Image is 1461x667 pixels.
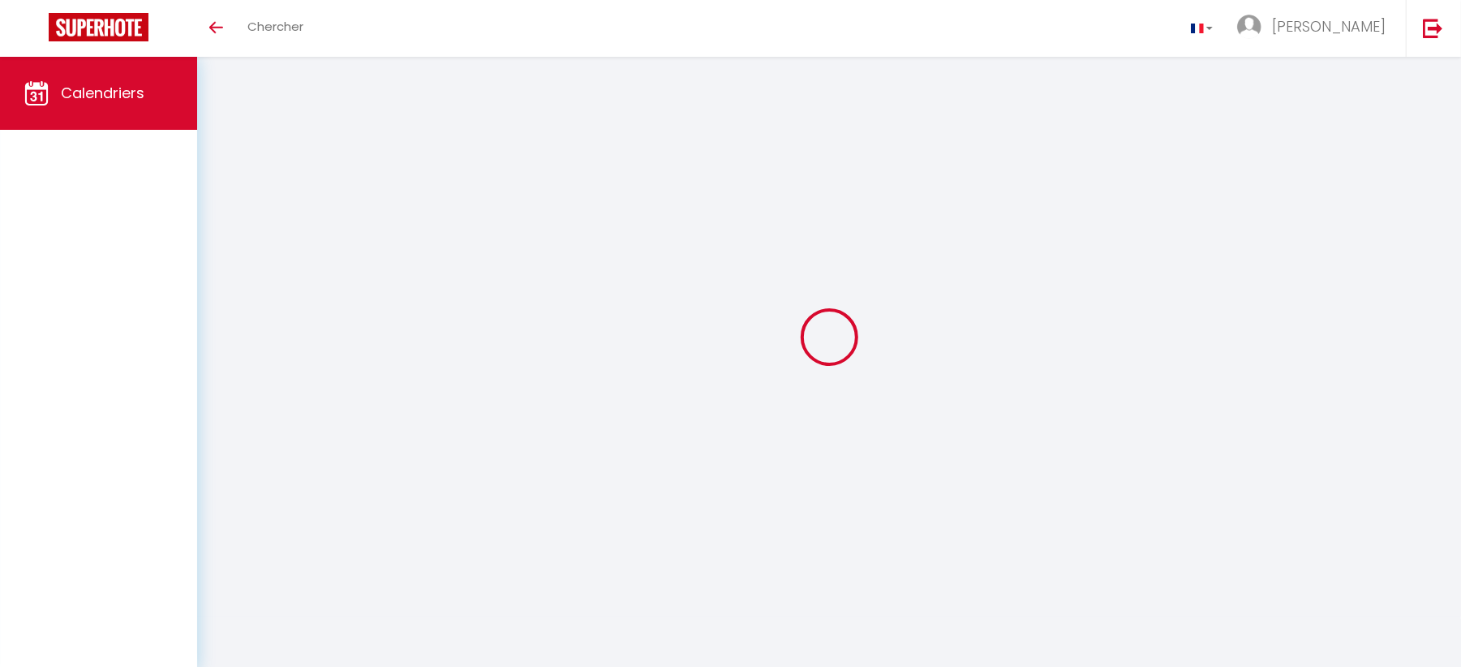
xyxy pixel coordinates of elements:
[61,83,144,103] span: Calendriers
[247,18,303,35] span: Chercher
[49,13,148,41] img: Super Booking
[1237,15,1261,39] img: ...
[1423,18,1443,38] img: logout
[1272,16,1386,37] span: [PERSON_NAME]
